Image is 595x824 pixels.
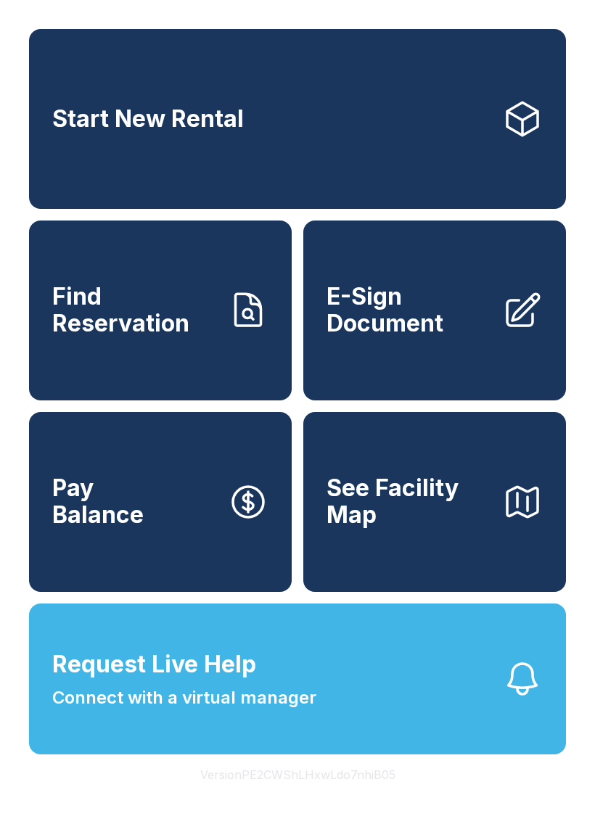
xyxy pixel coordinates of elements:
span: See Facility Map [327,475,491,528]
button: VersionPE2CWShLHxwLdo7nhiB05 [189,754,407,795]
span: E-Sign Document [327,284,491,337]
a: E-Sign Document [303,221,566,400]
button: Request Live HelpConnect with a virtual manager [29,603,566,754]
button: See Facility Map [303,412,566,592]
a: PayBalance [29,412,292,592]
span: Request Live Help [52,647,256,682]
span: Connect with a virtual manager [52,685,316,711]
span: Start New Rental [52,106,244,133]
span: Find Reservation [52,284,216,337]
a: Find Reservation [29,221,292,400]
span: Pay Balance [52,475,144,528]
a: Start New Rental [29,29,566,209]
